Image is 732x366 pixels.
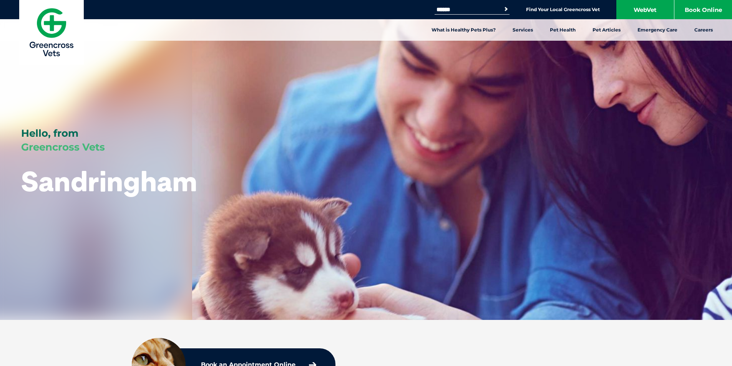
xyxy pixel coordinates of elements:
a: Pet Health [541,19,584,41]
a: What is Healthy Pets Plus? [423,19,504,41]
a: Emergency Care [629,19,686,41]
button: Search [502,5,510,13]
a: Pet Articles [584,19,629,41]
a: Find Your Local Greencross Vet [526,7,600,13]
span: Greencross Vets [21,141,105,153]
a: Services [504,19,541,41]
h1: Sandringham [21,166,197,196]
a: Careers [686,19,721,41]
span: Hello, from [21,127,78,139]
